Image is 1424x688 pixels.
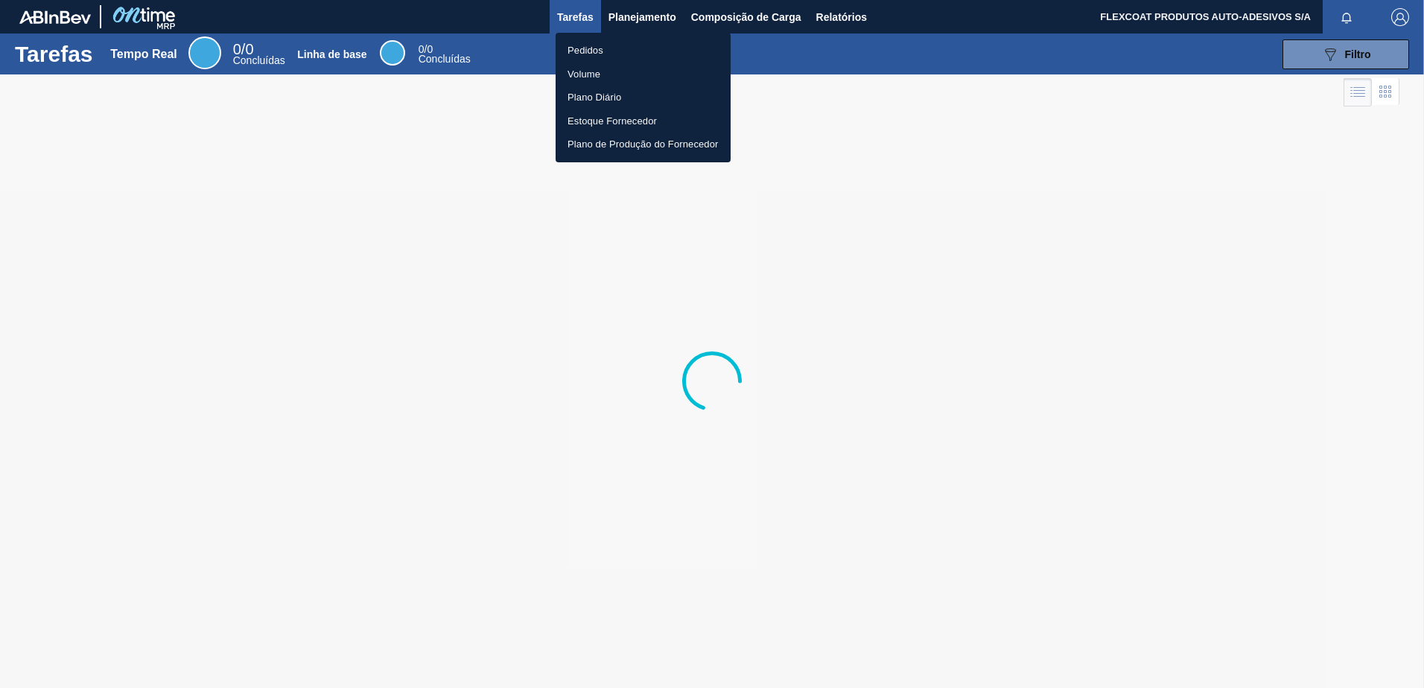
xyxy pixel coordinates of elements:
a: Plano de Produção do Fornecedor [556,133,731,156]
a: Volume [556,63,731,86]
a: Plano Diário [556,86,731,109]
a: Pedidos [556,39,731,63]
a: Estoque Fornecedor [556,109,731,133]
